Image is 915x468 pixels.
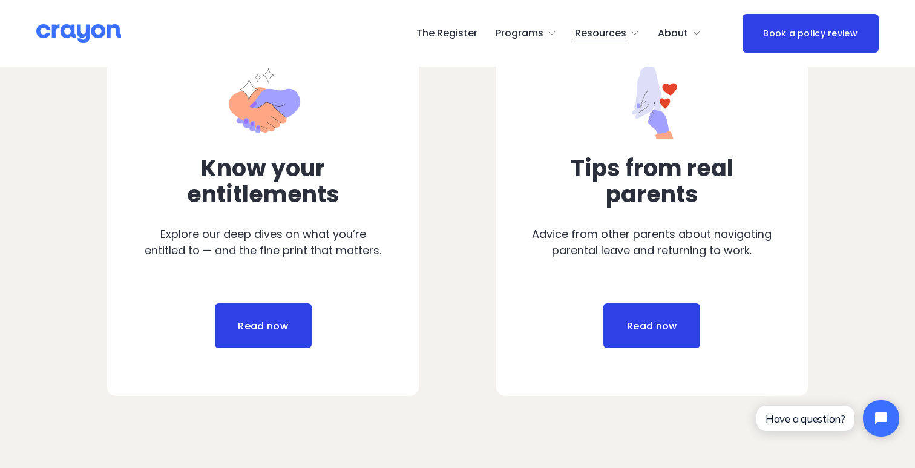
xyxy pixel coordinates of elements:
[531,155,772,207] h3: Tips from real parents
[36,23,121,44] img: Crayon
[496,24,557,43] a: folder dropdown
[531,226,772,259] p: Advice from other parents about navigating parental leave and returning to work
[143,226,384,259] p: Explore our deep dives on what you’re entitled to — and the fine print that matters.
[575,24,640,43] a: folder dropdown
[746,390,910,447] iframe: Tidio Chat
[575,25,626,42] span: Resources
[416,24,477,43] a: The Register
[496,25,543,42] span: Programs
[143,155,384,207] h3: Know your entitlements
[658,24,701,43] a: folder dropdown
[658,25,688,42] span: About
[603,303,700,348] a: Read now
[215,303,312,348] a: Read now
[750,243,752,258] em: .
[743,14,879,53] a: Book a policy review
